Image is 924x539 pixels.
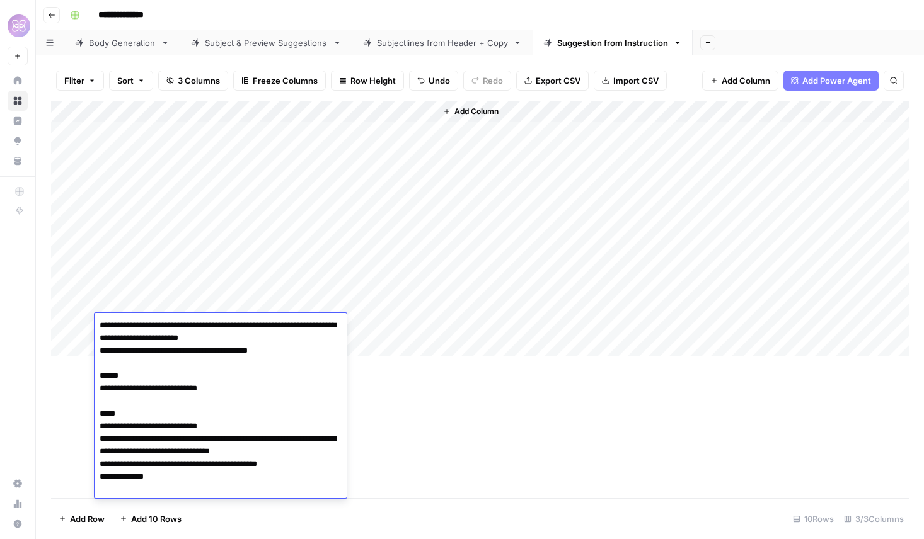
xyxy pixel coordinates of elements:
[350,74,396,87] span: Row Height
[8,111,28,131] a: Insights
[180,30,352,55] a: Subject & Preview Suggestions
[557,37,668,49] div: Suggestion from Instruction
[233,71,326,91] button: Freeze Columns
[56,71,104,91] button: Filter
[802,74,871,87] span: Add Power Agent
[409,71,458,91] button: Undo
[112,509,189,529] button: Add 10 Rows
[454,106,499,117] span: Add Column
[131,513,182,525] span: Add 10 Rows
[70,513,105,525] span: Add Row
[377,37,508,49] div: Subjectlines from Header + Copy
[178,74,220,87] span: 3 Columns
[109,71,153,91] button: Sort
[516,71,589,91] button: Export CSV
[722,74,770,87] span: Add Column
[613,74,659,87] span: Import CSV
[8,514,28,534] button: Help + Support
[331,71,404,91] button: Row Height
[64,74,84,87] span: Filter
[253,74,318,87] span: Freeze Columns
[702,71,778,91] button: Add Column
[463,71,511,91] button: Redo
[783,71,879,91] button: Add Power Agent
[89,37,156,49] div: Body Generation
[352,30,533,55] a: Subjectlines from Header + Copy
[594,71,667,91] button: Import CSV
[788,509,839,529] div: 10 Rows
[8,91,28,111] a: Browse
[117,74,134,87] span: Sort
[438,103,504,120] button: Add Column
[64,30,180,55] a: Body Generation
[429,74,450,87] span: Undo
[158,71,228,91] button: 3 Columns
[51,509,112,529] button: Add Row
[8,71,28,91] a: Home
[8,10,28,42] button: Workspace: HoneyLove
[839,509,909,529] div: 3/3 Columns
[483,74,503,87] span: Redo
[536,74,580,87] span: Export CSV
[8,474,28,494] a: Settings
[8,131,28,151] a: Opportunities
[205,37,328,49] div: Subject & Preview Suggestions
[8,494,28,514] a: Usage
[533,30,693,55] a: Suggestion from Instruction
[8,151,28,171] a: Your Data
[8,14,30,37] img: HoneyLove Logo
